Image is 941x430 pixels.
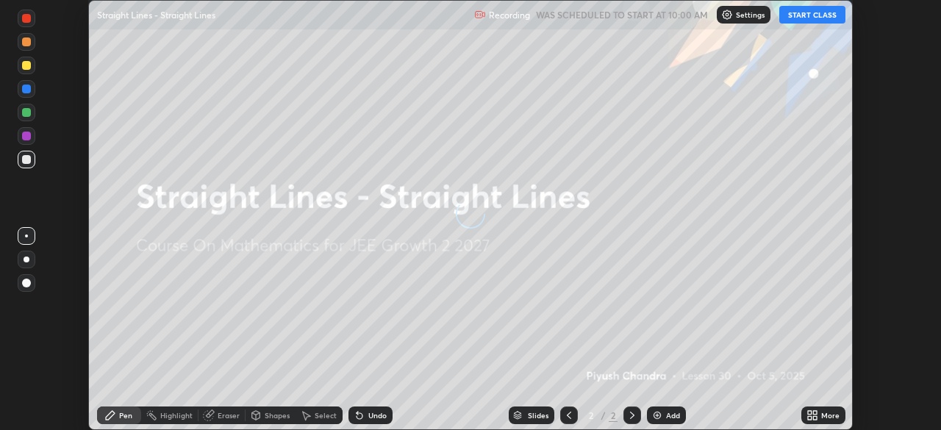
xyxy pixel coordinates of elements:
div: 2 [584,411,598,420]
img: add-slide-button [651,409,663,421]
div: Add [666,412,680,419]
img: class-settings-icons [721,9,733,21]
img: recording.375f2c34.svg [474,9,486,21]
div: Highlight [160,412,193,419]
div: 2 [609,409,618,422]
div: More [821,412,840,419]
div: Eraser [218,412,240,419]
div: Shapes [265,412,290,419]
div: Undo [368,412,387,419]
p: Settings [736,11,765,18]
div: Pen [119,412,132,419]
button: START CLASS [779,6,845,24]
div: Select [315,412,337,419]
h5: WAS SCHEDULED TO START AT 10:00 AM [536,8,708,21]
p: Straight Lines - Straight Lines [97,9,215,21]
p: Recording [489,10,530,21]
div: Slides [528,412,548,419]
div: / [601,411,606,420]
